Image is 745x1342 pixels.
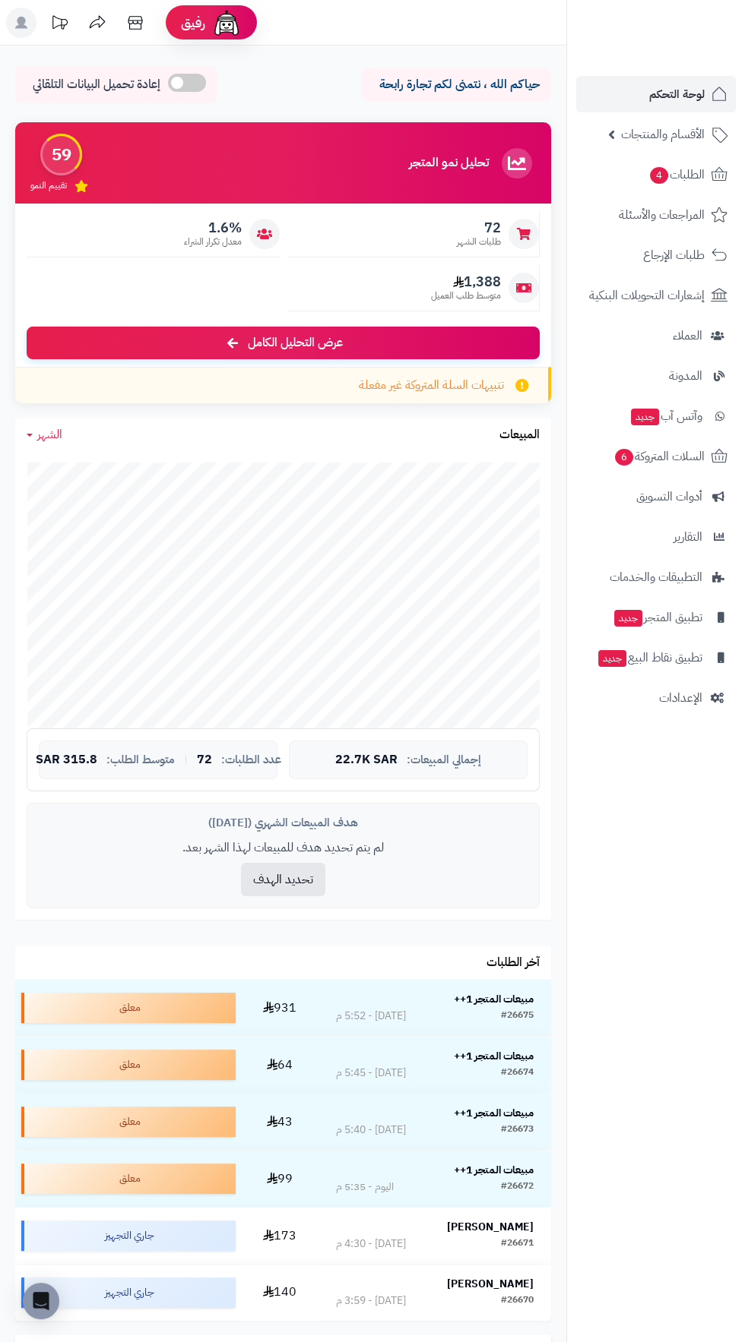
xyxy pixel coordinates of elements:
a: تحديثات المنصة [40,8,78,42]
a: العملاء [576,317,736,354]
div: #26674 [501,1066,534,1081]
a: تطبيق نقاط البيعجديد [576,639,736,676]
div: #26671 [501,1236,534,1252]
a: وآتس آبجديد [576,398,736,434]
td: 931 [242,980,319,1036]
span: تقييم النمو [30,179,67,192]
span: تطبيق نقاط البيع [597,647,702,668]
span: إجمالي المبيعات: [407,753,481,766]
h3: المبيعات [499,428,540,442]
span: متوسط الطلب: [106,753,175,766]
div: #26673 [501,1123,534,1138]
a: التقارير [576,519,736,555]
div: [DATE] - 5:52 م [336,1009,406,1024]
strong: مبيعات المتجر 1++ [454,1105,534,1121]
a: المراجعات والأسئلة [576,197,736,233]
p: لم يتم تحديد هدف للمبيعات لهذا الشهر بعد. [39,839,528,857]
a: إشعارات التحويلات البنكية [576,277,736,314]
span: 1,388 [431,273,501,290]
span: عدد الطلبات: [221,753,281,766]
span: جديد [614,610,642,627]
span: الطلبات [648,164,705,185]
div: جاري التجهيز [21,1277,236,1308]
td: 140 [242,1265,319,1321]
span: إعادة تحميل البيانات التلقائي [33,76,160,93]
div: Open Intercom Messenger [23,1283,59,1319]
a: المدونة [576,358,736,394]
span: 315.8 SAR [36,753,97,767]
span: الشهر [37,425,62,444]
span: جديد [631,409,659,425]
a: عرض التحليل الكامل [27,327,540,359]
span: عرض التحليل الكامل [248,334,343,352]
a: لوحة التحكم [576,76,736,112]
span: العملاء [673,325,702,346]
span: متوسط طلب العميل [431,289,501,302]
div: معلق [21,1107,236,1137]
div: #26672 [501,1179,534,1195]
a: طلبات الإرجاع [576,237,736,273]
span: جديد [598,650,626,667]
span: تنبيهات السلة المتروكة غير مفعلة [359,377,504,394]
div: معلق [21,1050,236,1080]
button: تحديد الهدف [241,863,325,896]
strong: مبيعات المتجر 1++ [454,991,534,1007]
h3: آخر الطلبات [487,956,540,970]
span: 72 [457,219,501,236]
p: حياكم الله ، نتمنى لكم تجارة رابحة [372,76,540,93]
span: معدل تكرار الشراء [184,235,242,248]
span: تطبيق المتجر [613,607,702,628]
div: #26675 [501,1009,534,1024]
span: المدونة [669,365,702,387]
td: 173 [242,1208,319,1264]
div: معلق [21,1164,236,1194]
a: السلات المتروكة6 [576,438,736,475]
span: | [184,754,188,766]
strong: مبيعات المتجر 1++ [454,1162,534,1178]
span: وآتس آب [629,406,702,427]
span: 4 [649,166,669,185]
div: جاري التجهيز [21,1220,236,1251]
div: اليوم - 5:35 م [336,1179,394,1195]
span: السلات المتروكة [613,446,705,467]
span: لوحة التحكم [649,84,705,105]
a: التطبيقات والخدمات [576,559,736,595]
span: 1.6% [184,219,242,236]
span: التطبيقات والخدمات [610,567,702,588]
span: طلبات الإرجاع [643,245,705,266]
span: الإعدادات [659,687,702,709]
strong: مبيعات المتجر 1++ [454,1048,534,1064]
span: أدوات التسويق [636,486,702,507]
span: 72 [197,753,212,767]
a: الطلبات4 [576,156,736,193]
td: 99 [242,1151,319,1207]
div: هدف المبيعات الشهري ([DATE]) [39,815,528,831]
div: [DATE] - 3:59 م [336,1293,406,1309]
img: logo-2.png [642,15,731,47]
a: تطبيق المتجرجديد [576,599,736,636]
div: [DATE] - 4:30 م [336,1236,406,1252]
span: 6 [614,448,634,466]
a: الشهر [27,426,62,444]
span: 22.7K SAR [335,753,398,767]
div: [DATE] - 5:40 م [336,1123,406,1138]
div: [DATE] - 5:45 م [336,1066,406,1081]
img: ai-face.png [211,8,242,38]
a: الإعدادات [576,680,736,716]
span: إشعارات التحويلات البنكية [589,285,705,306]
span: الأقسام والمنتجات [621,124,705,145]
span: المراجعات والأسئلة [619,204,705,226]
td: 43 [242,1094,319,1150]
span: التقارير [674,526,702,548]
span: طلبات الشهر [457,235,501,248]
h3: تحليل نمو المتجر [409,156,489,170]
span: رفيق [181,14,205,32]
div: معلق [21,993,236,1023]
div: #26670 [501,1293,534,1309]
strong: [PERSON_NAME] [447,1219,534,1235]
a: أدوات التسويق [576,478,736,515]
strong: [PERSON_NAME] [447,1276,534,1292]
td: 64 [242,1037,319,1093]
